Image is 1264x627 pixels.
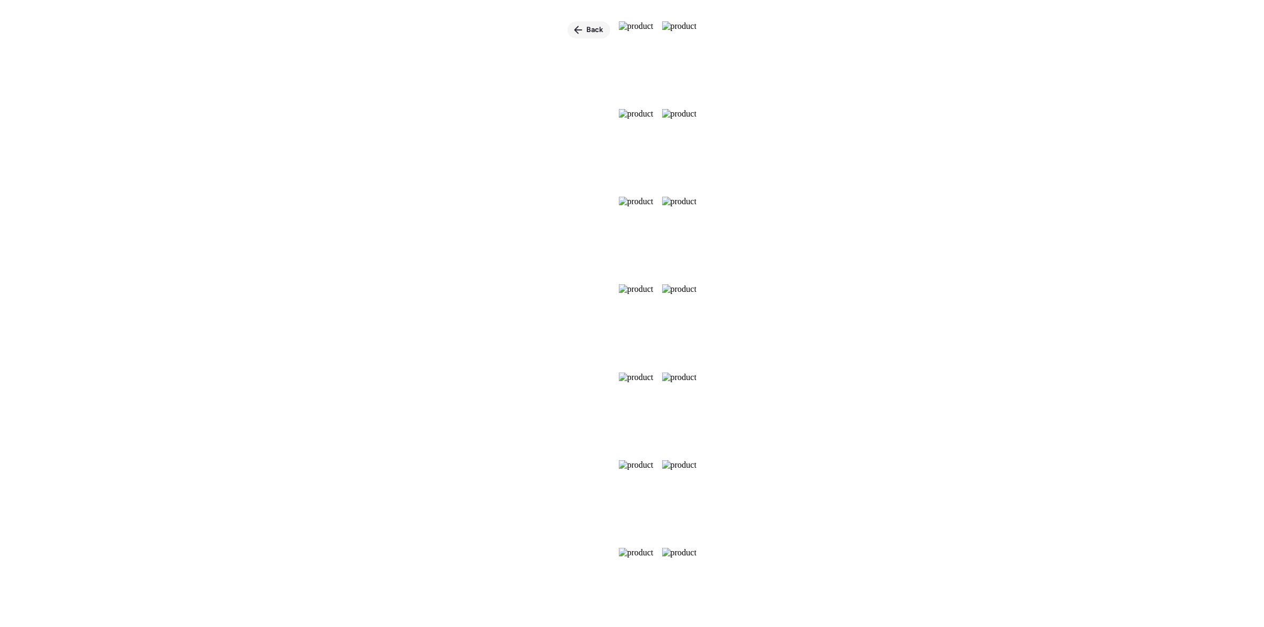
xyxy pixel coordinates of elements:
img: product [662,460,697,539]
img: product [662,548,697,627]
img: product [619,284,654,363]
span: Back [587,25,604,35]
img: product [662,197,697,276]
img: product [619,460,654,539]
img: product [662,373,697,452]
img: product [662,109,697,188]
img: product [619,548,654,627]
img: product [619,197,654,276]
img: product [662,21,697,100]
img: product [619,21,654,100]
img: product [619,373,654,452]
img: product [662,284,697,363]
img: product [619,109,654,188]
